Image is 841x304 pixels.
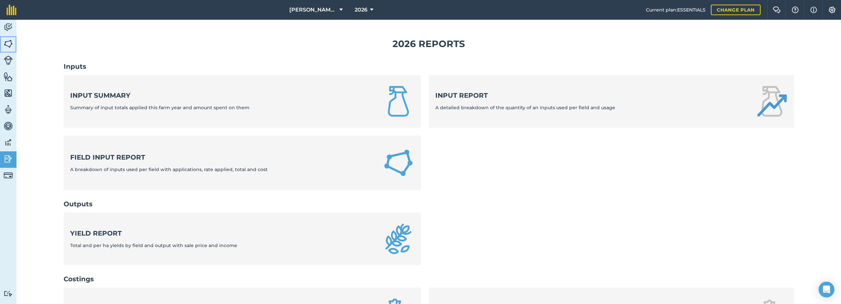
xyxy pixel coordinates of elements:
[64,136,421,190] a: Field Input ReportA breakdown of inputs used per field with applications, rate applied, total and...
[70,229,237,238] strong: Yield report
[4,88,13,98] img: svg+xml;base64,PHN2ZyB4bWxucz0iaHR0cDovL3d3dy53My5vcmcvMjAwMC9zdmciIHdpZHRoPSI1NiIgaGVpZ2h0PSI2MC...
[70,166,268,172] span: A breakdown of inputs used per field with applications, rate applied, total and cost
[4,22,13,32] img: svg+xml;base64,PD94bWwgdmVyc2lvbj0iMS4wIiBlbmNvZGluZz0idXRmLTgiPz4KPCEtLSBHZW5lcmF0b3I6IEFkb2JlIE...
[646,6,706,13] span: Current plan : ESSENTIALS
[773,7,781,13] img: Two speech bubbles overlapping with the left bubble in the forefront
[4,121,13,131] img: svg+xml;base64,PD94bWwgdmVyc2lvbj0iMS4wIiBlbmNvZGluZz0idXRmLTgiPz4KPCEtLSBHZW5lcmF0b3I6IEFkb2JlIE...
[64,213,421,265] a: Yield reportTotal and per ha yields by field and output with sale price and income
[64,199,794,209] h2: Outputs
[383,86,414,117] img: Input summary
[4,56,13,65] img: svg+xml;base64,PD94bWwgdmVyc2lvbj0iMS4wIiBlbmNvZGluZz0idXRmLTgiPz4KPCEtLSBHZW5lcmF0b3I6IEFkb2JlIE...
[429,75,794,128] a: Input reportA detailed breakdown of the quantity of an inputs used per field and usage
[70,91,249,100] strong: Input summary
[828,7,836,13] img: A cog icon
[70,242,237,248] span: Total and per ha yields by field and output with sale price and income
[4,105,13,114] img: svg+xml;base64,PD94bWwgdmVyc2lvbj0iMS4wIiBlbmNvZGluZz0idXRmLTgiPz4KPCEtLSBHZW5lcmF0b3I6IEFkb2JlIE...
[289,6,337,14] span: [PERSON_NAME] Farm Life
[4,138,13,147] img: svg+xml;base64,PD94bWwgdmVyc2lvbj0iMS4wIiBlbmNvZGluZz0idXRmLTgiPz4KPCEtLSBHZW5lcmF0b3I6IEFkb2JlIE...
[7,5,16,15] img: fieldmargin Logo
[4,72,13,82] img: svg+xml;base64,PHN2ZyB4bWxucz0iaHR0cDovL3d3dy53My5vcmcvMjAwMC9zdmciIHdpZHRoPSI1NiIgaGVpZ2h0PSI2MC...
[711,5,761,15] a: Change plan
[4,171,13,180] img: svg+xml;base64,PD94bWwgdmVyc2lvbj0iMS4wIiBlbmNvZGluZz0idXRmLTgiPz4KPCEtLSBHZW5lcmF0b3I6IEFkb2JlIE...
[383,223,414,255] img: Yield report
[64,75,421,128] a: Input summarySummary of input totals applied this farm year and amount spent on them
[355,6,367,14] span: 2026
[435,91,615,100] strong: Input report
[819,282,834,297] div: Open Intercom Messenger
[27,37,830,51] h1: 2026 Reports
[64,62,794,71] h2: Inputs
[64,274,794,284] h2: Costings
[810,6,817,14] img: svg+xml;base64,PHN2ZyB4bWxucz0iaHR0cDovL3d3dy53My5vcmcvMjAwMC9zdmciIHdpZHRoPSIxNyIgaGVpZ2h0PSIxNy...
[791,7,799,13] img: A question mark icon
[70,105,249,111] span: Summary of input totals applied this farm year and amount spent on them
[4,39,13,49] img: svg+xml;base64,PHN2ZyB4bWxucz0iaHR0cDovL3d3dy53My5vcmcvMjAwMC9zdmciIHdpZHRoPSI1NiIgaGVpZ2h0PSI2MC...
[383,146,414,180] img: Field Input Report
[435,105,615,111] span: A detailed breakdown of the quantity of an inputs used per field and usage
[4,154,13,164] img: svg+xml;base64,PD94bWwgdmVyc2lvbj0iMS4wIiBlbmNvZGluZz0idXRmLTgiPz4KPCEtLSBHZW5lcmF0b3I6IEFkb2JlIE...
[70,153,268,162] strong: Field Input Report
[4,291,13,297] img: svg+xml;base64,PD94bWwgdmVyc2lvbj0iMS4wIiBlbmNvZGluZz0idXRmLTgiPz4KPCEtLSBHZW5lcmF0b3I6IEFkb2JlIE...
[756,86,788,117] img: Input report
